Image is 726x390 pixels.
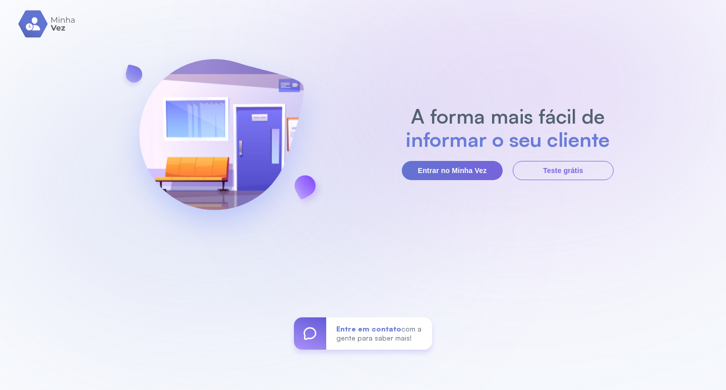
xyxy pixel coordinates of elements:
[336,324,401,333] span: Entre em contato
[294,317,432,350] a: Entre em contatocom a gente para saber mais!
[406,128,610,151] h2: informar o seu cliente
[406,104,610,128] h2: A forma mais fácil de
[18,10,76,38] img: logo.svg
[112,32,330,252] img: banner-login.svg
[513,161,614,180] button: Teste grátis
[402,161,503,180] button: Entrar no Minha Vez
[326,317,432,350] div: com a gente para saber mais!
